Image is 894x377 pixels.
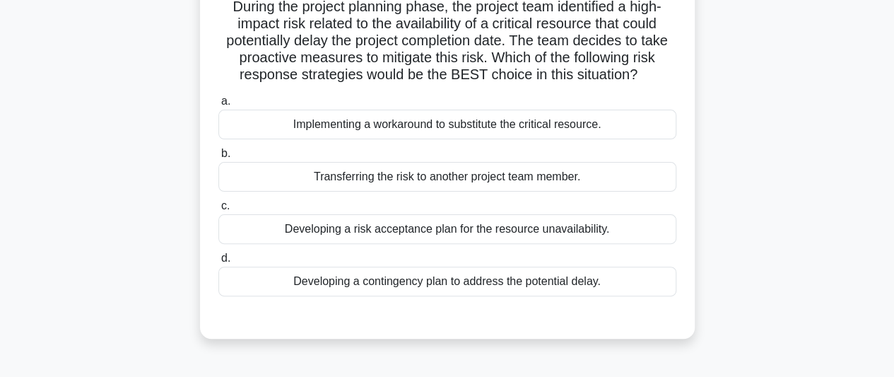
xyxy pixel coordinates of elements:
[221,199,230,211] span: c.
[218,162,676,192] div: Transferring the risk to another project team member.
[221,95,230,107] span: a.
[221,252,230,264] span: d.
[218,214,676,244] div: Developing a risk acceptance plan for the resource unavailability.
[218,110,676,139] div: Implementing a workaround to substitute the critical resource.
[218,267,676,296] div: Developing a contingency plan to address the potential delay.
[221,147,230,159] span: b.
